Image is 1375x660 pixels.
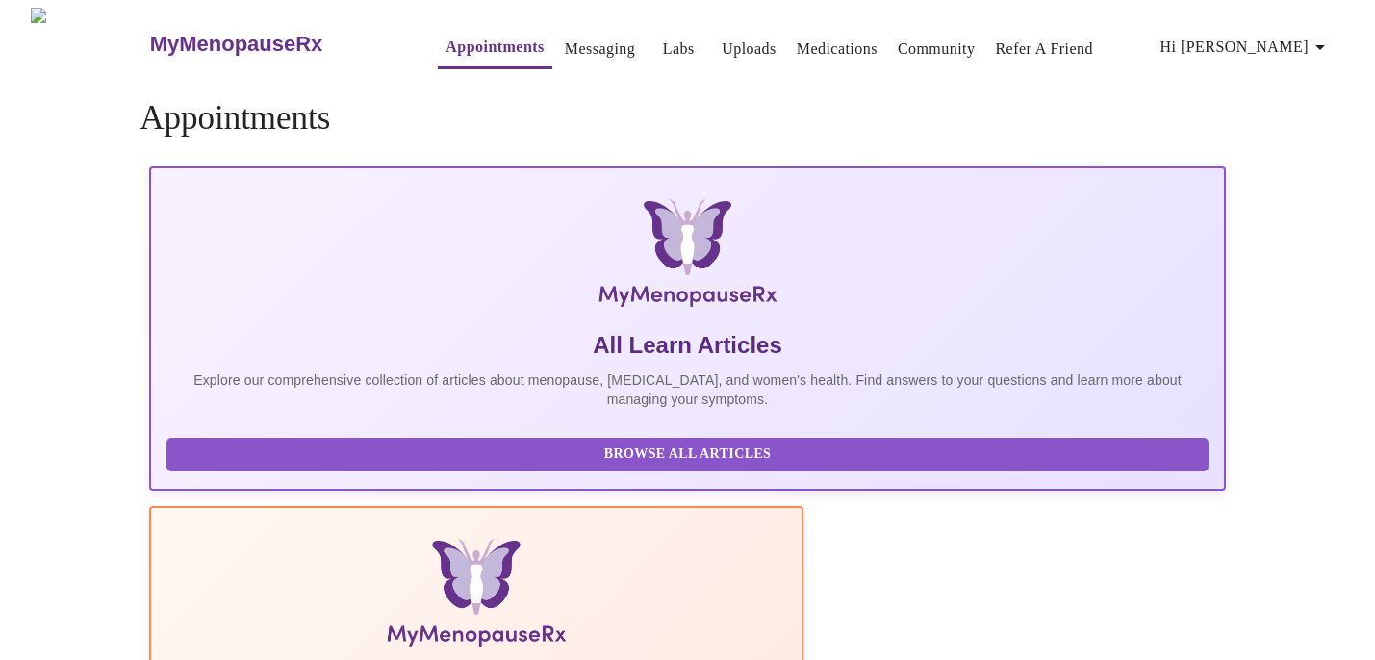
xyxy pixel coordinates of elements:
a: Community [898,36,976,63]
img: Menopause Manual [265,539,687,654]
a: Medications [797,36,878,63]
a: Uploads [722,36,777,63]
h4: Appointments [140,99,1235,138]
button: Medications [789,30,885,68]
a: Appointments [446,34,544,61]
a: Messaging [565,36,635,63]
button: Browse All Articles [166,438,1209,471]
button: Refer a Friend [987,30,1101,68]
button: Appointments [438,28,551,69]
h5: All Learn Articles [166,330,1209,361]
a: Browse All Articles [166,444,1213,461]
button: Uploads [714,30,784,68]
button: Community [890,30,983,68]
a: MyMenopauseRx [147,11,399,78]
button: Labs [648,30,709,68]
button: Messaging [557,30,643,68]
h3: MyMenopauseRx [150,32,323,57]
button: Hi [PERSON_NAME] [1153,28,1339,66]
img: MyMenopauseRx Logo [328,199,1047,315]
span: Browse All Articles [186,443,1189,467]
a: Refer a Friend [995,36,1093,63]
p: Explore our comprehensive collection of articles about menopause, [MEDICAL_DATA], and women's hea... [166,370,1209,409]
span: Hi [PERSON_NAME] [1160,34,1332,61]
img: MyMenopauseRx Logo [31,8,147,80]
a: Labs [663,36,695,63]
